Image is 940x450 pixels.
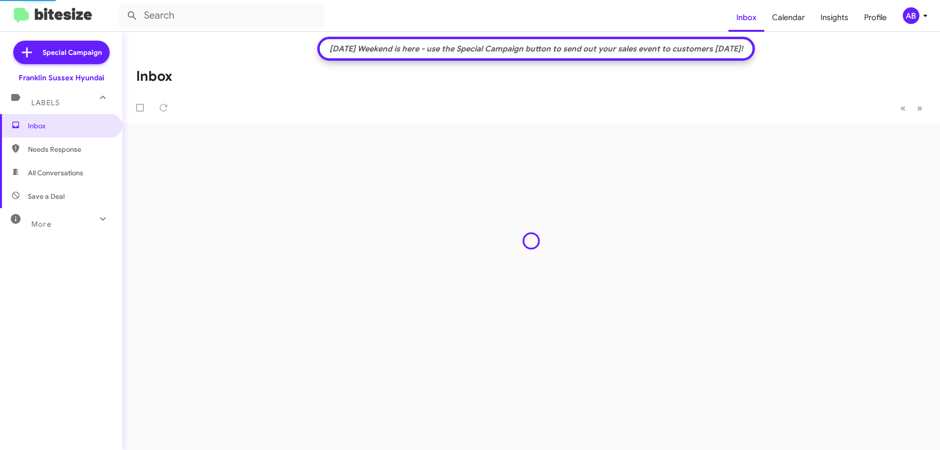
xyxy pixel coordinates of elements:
div: Franklin Sussex Hyundai [19,73,104,83]
a: Calendar [764,3,813,32]
button: Previous [894,98,912,118]
nav: Page navigation example [895,98,928,118]
span: Save a Deal [28,191,65,201]
span: « [900,102,906,114]
a: Profile [856,3,894,32]
a: Insights [813,3,856,32]
a: Special Campaign [13,41,110,64]
span: Labels [31,98,60,107]
button: AB [894,7,929,24]
span: More [31,220,51,229]
div: AB [903,7,919,24]
h1: Inbox [136,69,172,84]
div: [DATE] Weekend is here - use the Special Campaign button to send out your sales event to customer... [325,44,748,54]
span: Special Campaign [43,47,102,57]
span: » [917,102,922,114]
input: Search [118,4,324,27]
a: Inbox [728,3,764,32]
button: Next [911,98,928,118]
span: All Conversations [28,168,83,178]
span: Needs Response [28,144,111,154]
span: Inbox [28,121,111,131]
